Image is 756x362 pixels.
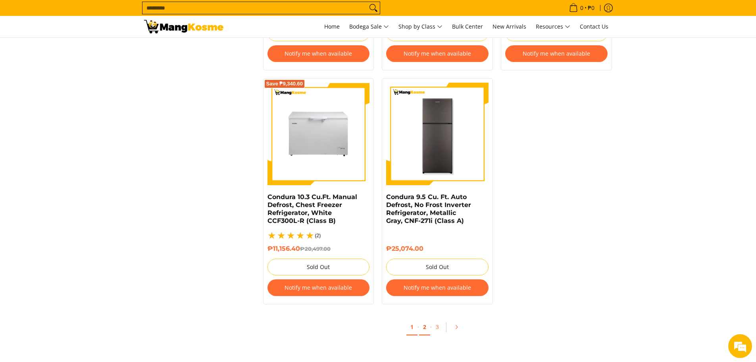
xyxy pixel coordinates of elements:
[576,16,612,37] a: Contact Us
[386,45,489,62] button: Notify me when available
[267,245,370,253] h6: ₱11,156.40
[430,323,432,331] span: ·
[320,16,344,37] a: Home
[267,279,370,296] button: Notify me when available
[130,4,149,23] div: Minimize live chat window
[406,319,417,335] a: 1
[4,217,151,245] textarea: Type your message and hit 'Enter'
[267,231,315,240] span: 5.0 / 5.0 based on 2 reviews
[432,319,443,335] a: 3
[492,23,526,30] span: New Arrivals
[489,16,530,37] a: New Arrivals
[536,22,570,32] span: Resources
[580,23,608,30] span: Contact Us
[300,246,331,252] del: ₱20,497.00
[386,193,471,225] a: Condura 9.5 Cu. Ft. Auto Defrost, No Frost Inverter Refrigerator, Metallic Gray, CNF-271i (Class A)
[386,83,489,185] img: Condura 9.5 Cu. Ft. Auto Defrost, No Frost Inverter Refrigerator, Metallic Gray, CNF-271i (Class A)
[324,23,340,30] span: Home
[452,23,483,30] span: Bulk Center
[417,323,419,331] span: ·
[532,16,574,37] a: Resources
[315,233,321,238] span: (2)
[259,316,616,342] ul: Pagination
[587,5,596,11] span: ₱0
[267,83,370,185] img: Condura 10.3 Cu.Ft. Manual Defrost, Chest Freezer Refrigerator, White CCF300L-R (Class B)
[46,100,110,180] span: We're online!
[398,22,442,32] span: Shop by Class
[448,16,487,37] a: Bulk Center
[505,45,608,62] button: Notify me when available
[267,193,357,225] a: Condura 10.3 Cu.Ft. Manual Defrost, Chest Freezer Refrigerator, White CCF300L-R (Class B)
[367,2,380,14] button: Search
[386,259,489,275] button: Sold Out
[386,245,489,253] h6: ₱25,074.00
[41,45,133,55] div: Chat with us now
[231,16,612,37] nav: Main Menu
[345,16,393,37] a: Bodega Sale
[567,4,597,12] span: •
[419,319,430,335] a: 2
[579,5,585,11] span: 0
[394,16,446,37] a: Shop by Class
[267,259,370,275] button: Sold Out
[386,279,489,296] button: Notify me when available
[267,45,370,62] button: Notify me when available
[144,20,223,33] img: Bodega Sale Refrigerator l Mang Kosme: Home Appliances Warehouse Sale
[349,22,389,32] span: Bodega Sale
[266,81,303,86] span: Save ₱9,340.60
